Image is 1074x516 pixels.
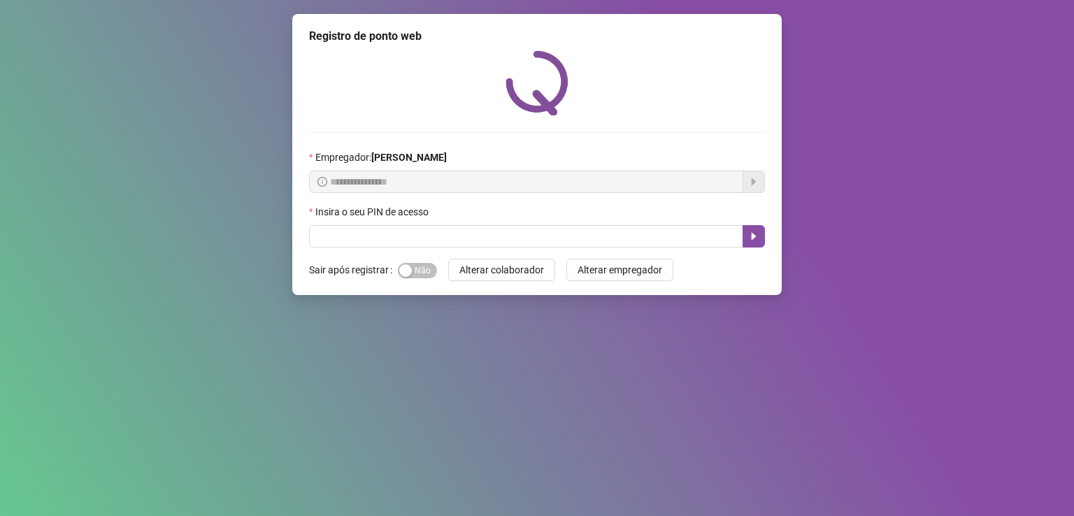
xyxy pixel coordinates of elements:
span: Alterar empregador [578,262,662,278]
label: Insira o seu PIN de acesso [309,204,438,220]
label: Sair após registrar [309,259,398,281]
img: QRPoint [506,50,568,115]
span: Empregador : [315,150,447,165]
span: Alterar colaborador [459,262,544,278]
span: caret-right [748,231,759,242]
button: Alterar empregador [566,259,673,281]
span: info-circle [317,177,327,187]
strong: [PERSON_NAME] [371,152,447,163]
div: Registro de ponto web [309,28,765,45]
button: Alterar colaborador [448,259,555,281]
